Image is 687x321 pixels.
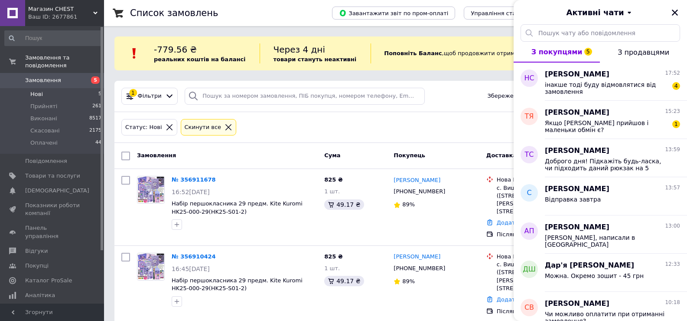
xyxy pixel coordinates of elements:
[672,120,680,128] span: 1
[339,9,448,17] span: Завантажити звіт по пром-оплаті
[566,7,624,18] span: Активні чати
[545,81,668,95] span: інакше тоді буду відмовлятися від замовлення
[4,30,102,46] input: Пошук
[89,127,101,135] span: 2175
[514,215,687,254] button: АП[PERSON_NAME]13:00[PERSON_NAME], написали в [GEOGRAPHIC_DATA]
[92,103,101,110] span: 261
[670,7,680,18] button: Закрити
[172,253,216,260] a: № 356910424
[514,42,600,63] button: З покупцями5
[25,54,104,69] span: Замовлення та повідомлення
[324,199,364,210] div: 49.17 ₴
[137,176,164,203] img: Фото товару
[514,63,687,101] button: НС[PERSON_NAME]17:52інакше тоді буду відмовлятися від замовлення4
[545,261,634,271] span: Дар'я [PERSON_NAME]
[25,172,80,180] span: Товари та послуги
[497,308,590,315] div: Післяплата
[130,8,218,18] h1: Список замовлень
[30,139,58,147] span: Оплачені
[545,184,609,194] span: [PERSON_NAME]
[137,253,164,280] img: Фото товару
[521,24,680,42] input: Пошук чату або повідомлення
[514,177,687,215] button: С[PERSON_NAME]13:57Відправка завтра
[665,184,680,192] span: 13:57
[332,7,455,20] button: Завантажити звіт по пром-оплаті
[30,127,60,135] span: Скасовані
[497,176,590,184] div: Нова Пошта
[324,188,340,195] span: 1 шт.
[665,108,680,115] span: 15:23
[172,176,216,183] a: № 356911678
[618,48,669,56] span: З продавцями
[91,76,100,84] span: 5
[497,231,590,238] div: Післяплата
[324,152,340,159] span: Cума
[665,299,680,306] span: 10:18
[25,291,55,299] span: Аналітика
[514,101,687,139] button: ТЯ[PERSON_NAME]15:23Якщо [PERSON_NAME] прийшов і маленьки обмін є?1
[30,90,43,98] span: Нові
[25,157,67,165] span: Повідомлення
[172,277,303,292] a: Набір першокласника 29 предм. Kite Kuromi HK25-000-29(HK25-S01-2)
[183,123,223,132] div: Cкинути все
[138,92,162,100] span: Фільтри
[137,253,165,281] a: Фото товару
[124,123,164,132] div: Статус: Нові
[464,7,544,20] button: Управління статусами
[324,253,343,260] span: 825 ₴
[672,82,680,90] span: 4
[25,247,48,255] span: Відгуки
[545,146,609,156] span: [PERSON_NAME]
[402,201,415,208] span: 89%
[172,200,303,215] a: Набір першокласника 29 предм. Kite Kuromi HK25-000-29(HK25-S01-2)
[497,219,528,226] a: Додати ЕН
[497,253,590,261] div: Нова Пошта
[545,222,609,232] span: [PERSON_NAME]
[25,224,80,240] span: Панель управління
[25,277,72,285] span: Каталог ProSale
[273,56,356,63] b: товари стануть неактивні
[28,5,93,13] span: Магазин CHEST
[371,43,584,63] div: , щоб продовжити отримувати замовлення
[324,176,343,183] span: 825 ₴
[129,89,137,97] div: 1
[545,158,668,172] span: Доброго дня! Підкажіть будь-ласка, чи підходить даний рюкзак на 5 клас?
[514,254,687,292] button: ДШДар'я [PERSON_NAME]12:33Можна. Окремо зошит - 45 грн
[25,262,49,270] span: Покупці
[538,7,663,18] button: Активні чати
[471,10,537,17] span: Управління статусами
[394,152,425,159] span: Покупець
[89,115,101,122] span: 8517
[497,296,528,303] a: Додати ЕН
[486,152,550,159] span: Доставка та оплата
[273,44,325,55] span: Через 4 дні
[25,187,89,195] span: [DEMOGRAPHIC_DATA]
[524,73,534,83] span: НС
[25,76,61,84] span: Замовлення
[154,56,246,63] b: реальних коштів на балансі
[384,50,442,56] b: Поповніть Баланс
[665,222,680,230] span: 13:00
[25,202,80,217] span: Показники роботи компанії
[524,303,534,313] span: СВ
[545,196,601,203] span: Відправка завтра
[497,184,590,216] div: с. Вишенки ([STREET_ADDRESS]: ул. [PERSON_NAME][STREET_ADDRESS]
[172,189,210,195] span: 16:52[DATE]
[30,103,57,110] span: Прийняті
[600,42,687,63] button: З продавцями
[545,234,668,248] span: [PERSON_NAME], написали в [GEOGRAPHIC_DATA]
[514,139,687,177] button: ТС[PERSON_NAME]13:59Доброго дня! Підкажіть будь-ласка, чи підходить даний рюкзак на 5 клас?
[665,146,680,153] span: 13:59
[98,90,101,98] span: 5
[402,278,415,285] span: 89%
[392,263,447,274] div: [PHONE_NUMBER]
[392,186,447,197] div: [PHONE_NUMBER]
[545,69,609,79] span: [PERSON_NAME]
[172,265,210,272] span: 16:45[DATE]
[137,152,176,159] span: Замовлення
[394,176,440,185] a: [PERSON_NAME]
[545,119,668,133] span: Якщо [PERSON_NAME] прийшов і маленьки обмін є?
[525,150,534,160] span: ТС
[584,48,592,56] span: 5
